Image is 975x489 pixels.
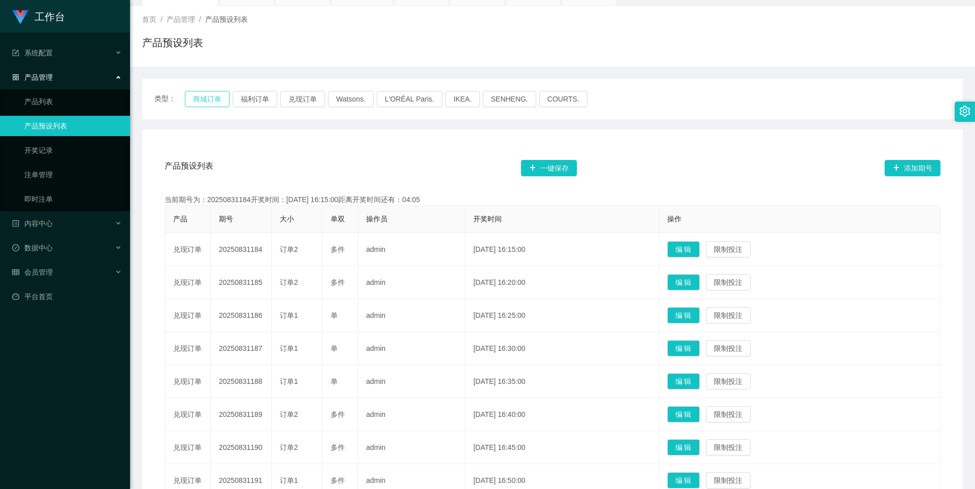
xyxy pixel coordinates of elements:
[142,35,203,50] h1: 产品预设列表
[199,15,201,23] span: /
[24,140,122,160] a: 开奖记录
[12,49,53,57] span: 系统配置
[328,91,374,107] button: Watsons.
[173,215,187,223] span: 产品
[165,431,211,464] td: 兑现订单
[211,266,272,299] td: 20250831185
[165,266,211,299] td: 兑现订单
[331,278,345,286] span: 多件
[465,233,659,266] td: [DATE] 16:15:00
[331,311,338,319] span: 单
[667,307,700,323] button: 编 辑
[280,278,298,286] span: 订单2
[331,476,345,484] span: 多件
[165,398,211,431] td: 兑现订单
[667,472,700,488] button: 编 辑
[205,15,248,23] span: 产品预设列表
[280,91,325,107] button: 兑现订单
[445,91,480,107] button: IKEA.
[706,274,751,290] button: 限制投注
[667,241,700,257] button: 编 辑
[280,377,298,385] span: 订单1
[165,160,213,176] span: 产品预设列表
[465,431,659,464] td: [DATE] 16:45:00
[211,431,272,464] td: 20250831190
[12,220,19,227] i: 图标: profile
[280,443,298,451] span: 订单2
[280,344,298,352] span: 订单1
[154,91,185,107] span: 类型：
[12,73,53,81] span: 产品管理
[211,398,272,431] td: 20250831189
[358,233,465,266] td: admin
[358,365,465,398] td: admin
[211,332,272,365] td: 20250831187
[24,189,122,209] a: 即时注单
[211,365,272,398] td: 20250831188
[280,245,298,253] span: 订单2
[667,274,700,290] button: 编 辑
[219,215,233,223] span: 期号
[358,398,465,431] td: admin
[473,215,502,223] span: 开奖时间
[358,431,465,464] td: admin
[211,299,272,332] td: 20250831186
[706,439,751,455] button: 限制投注
[358,266,465,299] td: admin
[12,49,19,56] i: 图标: form
[539,91,588,107] button: COURTS.
[465,398,659,431] td: [DATE] 16:40:00
[12,268,53,276] span: 会员管理
[706,373,751,389] button: 限制投注
[12,269,19,276] i: 图标: table
[959,106,970,117] i: 图标: setting
[331,377,338,385] span: 单
[165,365,211,398] td: 兑现订单
[366,215,387,223] span: 操作员
[377,91,442,107] button: L'ORÉAL Paris.
[465,332,659,365] td: [DATE] 16:30:00
[706,472,751,488] button: 限制投注
[706,307,751,323] button: 限制投注
[331,344,338,352] span: 单
[167,15,195,23] span: 产品管理
[667,340,700,356] button: 编 辑
[280,476,298,484] span: 订单1
[885,160,940,176] button: 图标: plus添加期号
[142,15,156,23] span: 首页
[165,332,211,365] td: 兑现订单
[165,299,211,332] td: 兑现订单
[465,299,659,332] td: [DATE] 16:25:00
[185,91,230,107] button: 商城订单
[12,12,65,20] a: 工作台
[465,266,659,299] td: [DATE] 16:20:00
[24,116,122,136] a: 产品预设列表
[465,365,659,398] td: [DATE] 16:35:00
[483,91,536,107] button: SENHENG.
[165,194,940,205] div: 当前期号为：20250831184开奖时间：[DATE] 16:15:00距离开奖时间还有：04:05
[12,286,122,307] a: 图标: dashboard平台首页
[358,299,465,332] td: admin
[12,74,19,81] i: 图标: appstore-o
[211,233,272,266] td: 20250831184
[331,215,345,223] span: 单双
[358,332,465,365] td: admin
[12,219,53,227] span: 内容中心
[35,1,65,33] h1: 工作台
[24,91,122,112] a: 产品列表
[233,91,277,107] button: 福利订单
[160,15,162,23] span: /
[24,165,122,185] a: 注单管理
[331,443,345,451] span: 多件
[331,245,345,253] span: 多件
[667,439,700,455] button: 编 辑
[667,215,681,223] span: 操作
[280,311,298,319] span: 订单1
[706,406,751,422] button: 限制投注
[12,10,28,24] img: logo.9652507e.png
[667,373,700,389] button: 编 辑
[12,244,53,252] span: 数据中心
[280,410,298,418] span: 订单2
[12,244,19,251] i: 图标: check-circle-o
[331,410,345,418] span: 多件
